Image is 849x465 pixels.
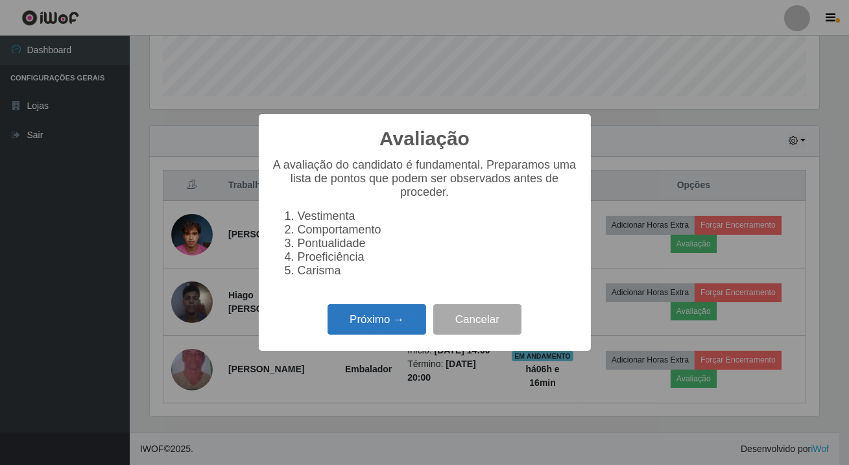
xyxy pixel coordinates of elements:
[298,264,578,278] li: Carisma
[298,250,578,264] li: Proeficiência
[298,237,578,250] li: Pontualidade
[328,304,426,335] button: Próximo →
[298,209,578,223] li: Vestimenta
[433,304,521,335] button: Cancelar
[298,223,578,237] li: Comportamento
[272,158,578,199] p: A avaliação do candidato é fundamental. Preparamos uma lista de pontos que podem ser observados a...
[379,127,470,150] h2: Avaliação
